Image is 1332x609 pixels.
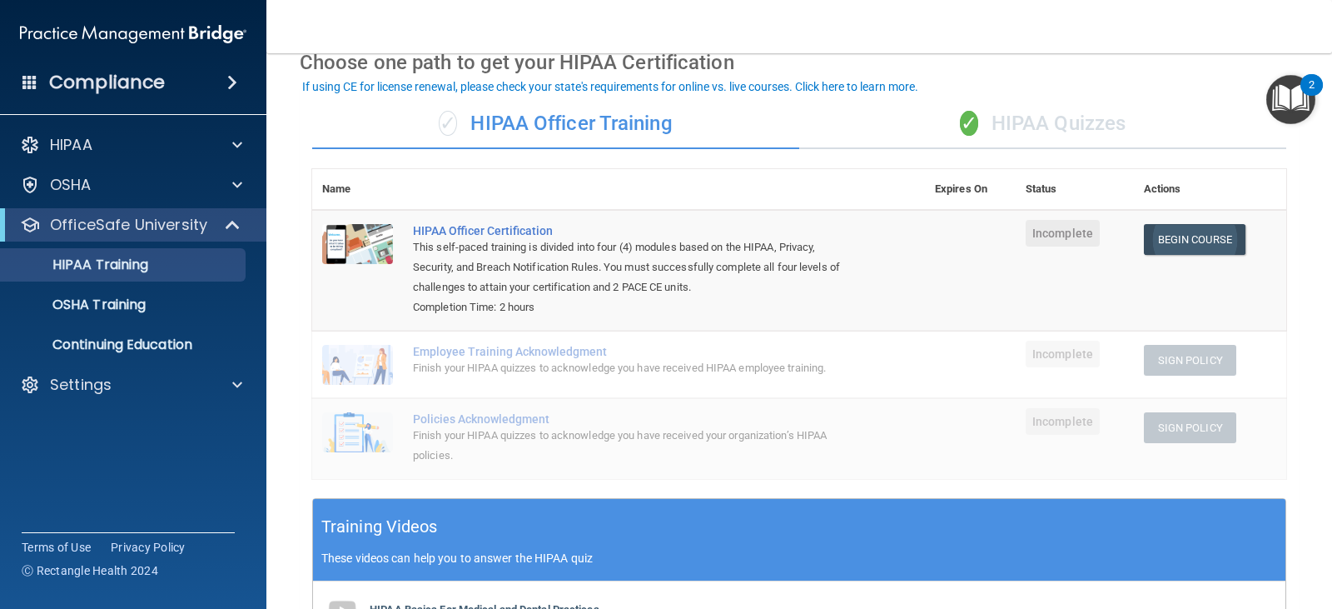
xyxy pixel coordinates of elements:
th: Expires On [925,169,1016,210]
th: Actions [1134,169,1286,210]
a: OSHA [20,175,242,195]
p: These videos can help you to answer the HIPAA quiz [321,552,1277,565]
div: HIPAA Quizzes [799,99,1286,149]
div: 2 [1309,85,1315,107]
a: Settings [20,375,242,395]
span: Incomplete [1026,408,1100,435]
a: Terms of Use [22,539,91,556]
a: Begin Course [1144,224,1245,255]
div: If using CE for license renewal, please check your state's requirements for online vs. live cours... [302,81,918,92]
p: Settings [50,375,112,395]
th: Name [312,169,403,210]
p: OfficeSafe University [50,215,207,235]
th: Status [1016,169,1134,210]
span: Ⓒ Rectangle Health 2024 [22,562,158,579]
h5: Training Videos [321,512,438,542]
span: ✓ [439,111,457,136]
div: HIPAA Officer Training [312,99,799,149]
p: OSHA [50,175,92,195]
div: Policies Acknowledgment [413,412,842,426]
a: HIPAA [20,135,242,155]
button: Sign Policy [1144,345,1236,376]
a: OfficeSafe University [20,215,241,235]
div: This self-paced training is divided into four (4) modules based on the HIPAA, Privacy, Security, ... [413,237,842,297]
button: If using CE for license renewal, please check your state's requirements for online vs. live cours... [300,78,921,95]
div: Choose one path to get your HIPAA Certification [300,38,1299,87]
button: Sign Policy [1144,412,1236,443]
button: Open Resource Center, 2 new notifications [1266,75,1315,124]
a: HIPAA Officer Certification [413,224,842,237]
p: HIPAA [50,135,92,155]
img: PMB logo [20,17,246,51]
p: Continuing Education [11,337,238,353]
div: Completion Time: 2 hours [413,297,842,317]
iframe: Drift Widget Chat Controller [1249,502,1312,565]
p: HIPAA Training [11,257,148,273]
div: Finish your HIPAA quizzes to acknowledge you have received HIPAA employee training. [413,358,842,378]
span: ✓ [960,111,978,136]
span: Incomplete [1026,341,1100,367]
span: Incomplete [1026,220,1100,247]
p: OSHA Training [11,297,146,313]
h4: Compliance [49,71,165,94]
div: Finish your HIPAA quizzes to acknowledge you have received your organization’s HIPAA policies. [413,426,842,466]
a: Privacy Policy [111,539,186,556]
div: Employee Training Acknowledgment [413,345,842,358]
